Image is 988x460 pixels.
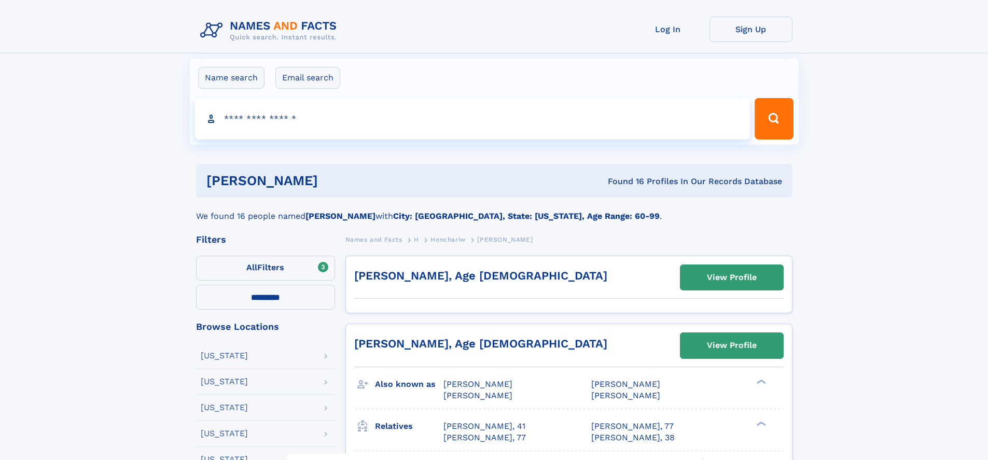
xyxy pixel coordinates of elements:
[414,236,419,243] span: H
[463,176,782,187] div: Found 16 Profiles In Our Records Database
[201,352,248,360] div: [US_STATE]
[354,337,607,350] a: [PERSON_NAME], Age [DEMOGRAPHIC_DATA]
[196,235,335,244] div: Filters
[430,236,465,243] span: Honchariw
[707,266,757,289] div: View Profile
[754,420,767,427] div: ❯
[196,17,345,45] img: Logo Names and Facts
[754,378,767,385] div: ❯
[591,421,674,432] a: [PERSON_NAME], 77
[707,333,757,357] div: View Profile
[198,67,265,89] label: Name search
[201,429,248,438] div: [US_STATE]
[393,211,660,221] b: City: [GEOGRAPHIC_DATA], State: [US_STATE], Age Range: 60-99
[443,432,526,443] a: [PERSON_NAME], 77
[375,417,443,435] h3: Relatives
[196,322,335,331] div: Browse Locations
[375,375,443,393] h3: Also known as
[443,421,525,432] a: [PERSON_NAME], 41
[201,378,248,386] div: [US_STATE]
[709,17,792,42] a: Sign Up
[345,233,402,246] a: Names and Facts
[680,333,783,358] a: View Profile
[206,174,463,187] h1: [PERSON_NAME]
[354,269,607,282] a: [PERSON_NAME], Age [DEMOGRAPHIC_DATA]
[755,98,793,140] button: Search Button
[196,256,335,281] label: Filters
[305,211,375,221] b: [PERSON_NAME]
[591,391,660,400] span: [PERSON_NAME]
[443,379,512,389] span: [PERSON_NAME]
[430,233,465,246] a: Honchariw
[414,233,419,246] a: H
[680,265,783,290] a: View Profile
[195,98,750,140] input: search input
[275,67,340,89] label: Email search
[591,379,660,389] span: [PERSON_NAME]
[246,262,257,272] span: All
[477,236,533,243] span: [PERSON_NAME]
[443,391,512,400] span: [PERSON_NAME]
[591,432,675,443] a: [PERSON_NAME], 38
[196,198,792,222] div: We found 16 people named with .
[627,17,709,42] a: Log In
[201,403,248,412] div: [US_STATE]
